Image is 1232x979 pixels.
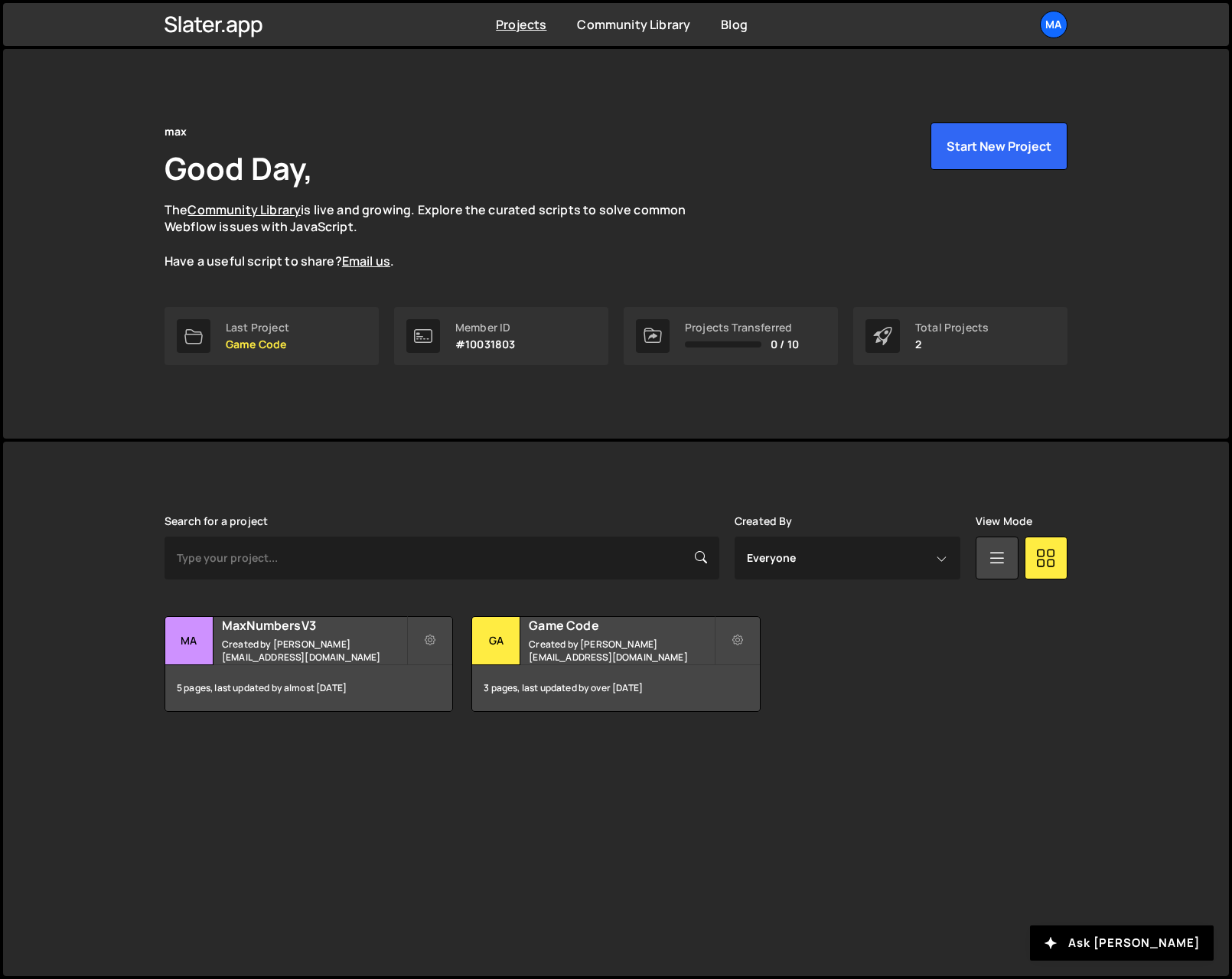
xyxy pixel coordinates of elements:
label: Created By [735,515,793,527]
div: 3 pages, last updated by over [DATE] [472,665,759,711]
label: Search for a project [165,515,268,527]
label: View Mode [976,515,1032,527]
p: The is live and growing. Explore the curated scripts to solve common Webflow issues with JavaScri... [165,201,715,270]
h1: Good Day, [165,147,313,189]
a: Last Project Game Code [165,307,379,365]
div: max [165,122,187,141]
p: 2 [915,338,989,351]
h2: Game Code [529,617,713,634]
a: Projects [496,16,546,33]
div: 5 pages, last updated by almost [DATE] [165,665,452,711]
button: Start New Project [931,122,1067,170]
p: Game Code [226,338,289,351]
h2: MaxNumbersV3 [222,617,406,634]
small: Created by [PERSON_NAME][EMAIL_ADDRESS][DOMAIN_NAME] [529,638,713,664]
small: Created by [PERSON_NAME][EMAIL_ADDRESS][DOMAIN_NAME] [222,638,406,664]
p: #10031803 [455,338,515,351]
a: Ga Game Code Created by [PERSON_NAME][EMAIL_ADDRESS][DOMAIN_NAME] 3 pages, last updated by over [... [471,616,760,712]
a: Blog [721,16,748,33]
input: Type your project... [165,537,719,579]
a: Email us [342,253,390,269]
div: Ga [472,617,520,665]
span: 0 / 10 [771,338,799,351]
div: Member ID [455,321,515,334]
button: Ask [PERSON_NAME] [1030,925,1214,961]
div: Projects Transferred [685,321,799,334]
a: Community Library [577,16,690,33]
a: ma [1040,11,1067,38]
div: Total Projects [915,321,989,334]
a: Community Library [187,201,301,218]
a: Ma MaxNumbersV3 Created by [PERSON_NAME][EMAIL_ADDRESS][DOMAIN_NAME] 5 pages, last updated by alm... [165,616,453,712]
div: Last Project [226,321,289,334]
div: Ma [165,617,213,665]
